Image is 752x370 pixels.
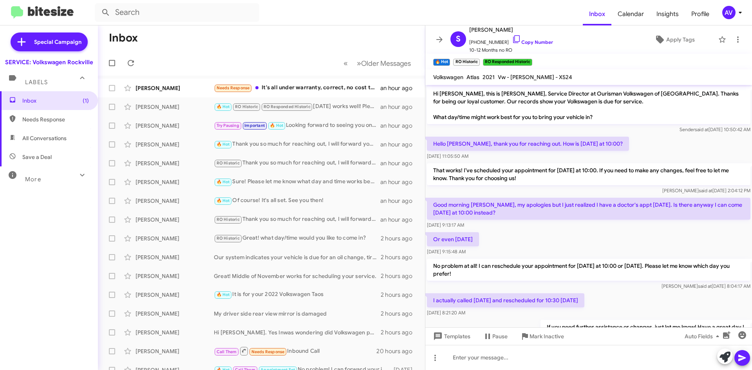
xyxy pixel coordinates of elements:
div: 2 hours ago [381,291,419,299]
span: Auto Fields [685,329,722,343]
div: [PERSON_NAME] [136,103,214,111]
p: I actually called [DATE] and rescheduled for 10:30 [DATE] [427,293,584,307]
div: an hour ago [380,84,419,92]
div: [PERSON_NAME] [136,235,214,242]
div: SERVICE: Volkswagen Rockville [5,58,93,66]
span: [PERSON_NAME] [DATE] 2:04:12 PM [662,188,750,193]
div: an hour ago [380,197,419,205]
div: [PERSON_NAME] [136,347,214,355]
span: said at [699,188,712,193]
span: Mark Inactive [530,329,564,343]
button: Templates [425,329,477,343]
span: 🔥 Hot [217,142,230,147]
button: AV [716,6,743,19]
span: Needs Response [251,349,285,354]
div: 2 hours ago [381,328,419,336]
p: Hello [PERSON_NAME], thank you for reaching out. How is [DATE] at 10:00? [427,137,629,151]
span: said at [698,283,712,289]
div: [PERSON_NAME] [136,84,214,92]
span: Profile [685,3,716,25]
div: 2 hours ago [381,310,419,318]
div: 20 hours ago [376,347,419,355]
span: 🔥 Hot [217,292,230,297]
span: 2021 [483,74,495,81]
p: Good morning [PERSON_NAME], my apologies but I just realized I have a doctor's appt [DATE]. Is th... [427,198,750,220]
div: Inbound Call [214,346,376,356]
span: 10-12 Months no RO [469,46,553,54]
span: RO Responded Historic [264,104,311,109]
p: Or even [DATE] [427,232,479,246]
span: [DATE] 8:21:20 AM [427,310,465,316]
span: Templates [432,329,470,343]
div: [PERSON_NAME] [136,310,214,318]
div: [PERSON_NAME] [136,141,214,148]
span: Important [244,123,265,128]
p: That works! I’ve scheduled your appointment for [DATE] at 10:00. If you need to make any changes,... [427,163,750,185]
div: Sure! Please let me know what day and time works best for you, and I’ll get that appointment sche... [214,177,380,186]
span: 🔥 Hot [217,104,230,109]
span: Labels [25,79,48,86]
span: Atlas [466,74,479,81]
span: 🔥 Hot [217,198,230,203]
div: [DATE] works well! Please let me know what time you prefer, and I'll schedule your appointment fo... [214,102,380,111]
p: No problem at all! I can reschedule your appointment for [DATE] at 10:00 or [DATE]. Please let me... [427,259,750,281]
button: Mark Inactive [514,329,570,343]
nav: Page navigation example [339,55,416,71]
span: [DATE] 11:05:50 AM [427,153,468,159]
div: 2 hours ago [381,235,419,242]
button: Apply Tags [634,32,714,47]
div: Thank you so much for reaching out, I will forward your information to one of the service advisor... [214,140,380,149]
small: 🔥 Hot [433,59,450,66]
span: Special Campaign [34,38,81,46]
a: Insights [650,3,685,25]
div: 2 hours ago [381,272,419,280]
a: Calendar [611,3,650,25]
div: Looking forward to seeing you on [DATE] 8 AM. Have a great day! [214,121,380,130]
div: an hour ago [380,122,419,130]
div: an hour ago [380,216,419,224]
div: Thank you so much for reaching out, I will forward your information to one of the service advisor... [214,215,380,224]
span: Pause [492,329,508,343]
a: Copy Number [512,39,553,45]
span: S [456,33,461,45]
span: Try Pausing [217,123,239,128]
span: (1) [83,97,89,105]
span: RO Historic [235,104,258,109]
span: Sender [DATE] 10:50:42 AM [680,126,750,132]
div: It is for your 2022 Volkswagen Taos [214,290,381,299]
p: If you need further assistance or changes, just let me know! Have a great day ! [540,320,750,334]
span: « [343,58,348,68]
div: [PERSON_NAME] [136,159,214,167]
span: More [25,176,41,183]
div: Great! what day/time would you like to come in? [214,234,381,243]
span: Needs Response [217,85,250,90]
span: Older Messages [361,59,411,68]
div: [PERSON_NAME] [136,216,214,224]
div: Hi [PERSON_NAME]. Yes Inwas wondering did Volkswagen put out a technical service bulletin about t... [214,328,381,336]
div: Of course! It's all set. See you then! [214,196,380,205]
span: [DATE] 9:15:48 AM [427,249,466,254]
a: Special Campaign [11,32,88,51]
span: RO Historic [217,161,240,166]
span: Inbox [22,97,89,105]
button: Previous [339,55,352,71]
div: AV [722,6,736,19]
span: Vw - [PERSON_NAME] - X524 [498,74,572,81]
div: an hour ago [380,178,419,186]
div: 2 hours ago [381,253,419,261]
div: an hour ago [380,103,419,111]
span: said at [695,126,709,132]
div: [PERSON_NAME] [136,328,214,336]
span: » [357,58,361,68]
div: [PERSON_NAME] [136,122,214,130]
div: Great! Middle of November works for scheduling your service. [214,272,381,280]
span: All Conversations [22,134,67,142]
small: RO Responded Historic [483,59,532,66]
a: Inbox [583,3,611,25]
button: Pause [477,329,514,343]
span: [DATE] 9:13:17 AM [427,222,464,228]
span: RO Historic [217,217,240,222]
